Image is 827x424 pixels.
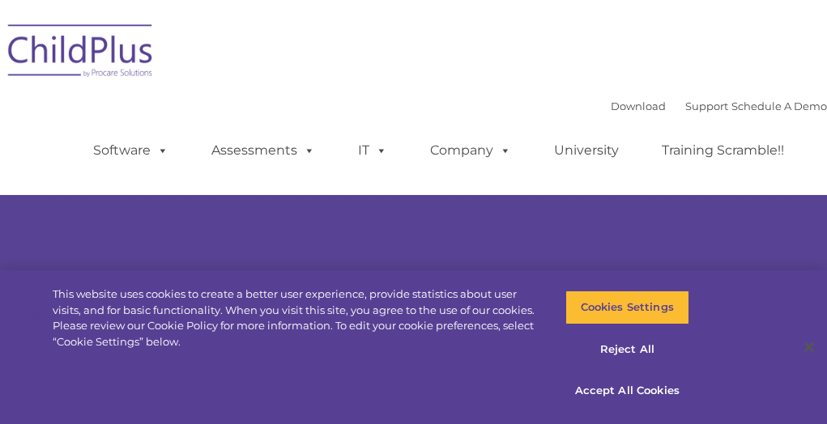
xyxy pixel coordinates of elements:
[646,134,800,167] a: Training Scramble!!
[611,100,827,112] font: |
[611,100,666,112] a: Download
[414,134,527,167] a: Company
[565,290,689,324] button: Cookies Settings
[342,134,403,167] a: IT
[791,329,827,365] button: Close
[53,286,540,350] div: This website uses cookies to create a better user experience, provide statistics about user visit...
[77,134,185,167] a: Software
[731,100,827,112] a: Schedule A Demo
[565,374,689,408] button: Accept All Cookies
[685,100,728,112] a: Support
[565,333,689,367] button: Reject All
[195,134,331,167] a: Assessments
[538,134,635,167] a: University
